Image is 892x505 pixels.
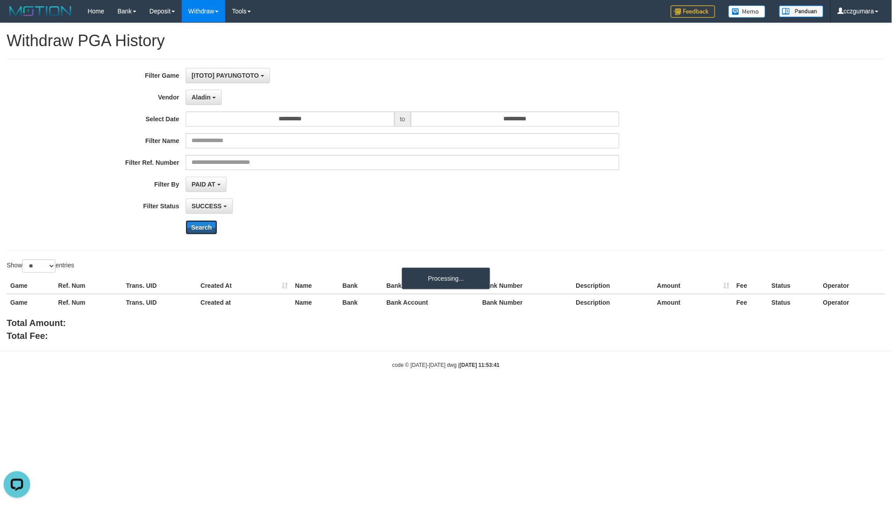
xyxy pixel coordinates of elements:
th: Trans. UID [123,278,197,294]
img: MOTION_logo.png [7,4,74,18]
th: Bank Account [383,294,479,310]
th: Bank Account [383,278,479,294]
button: Open LiveChat chat widget [4,4,30,30]
label: Show entries [7,259,74,273]
select: Showentries [22,259,56,273]
img: Button%20Memo.svg [729,5,766,18]
th: Amount [653,278,733,294]
th: Amount [653,294,733,310]
img: Feedback.jpg [671,5,715,18]
img: panduan.png [779,5,824,17]
th: Name [291,278,339,294]
th: Operator [820,294,885,310]
button: Aladin [186,90,222,105]
th: Fee [733,294,768,310]
th: Trans. UID [123,294,197,310]
button: Search [186,220,217,235]
th: Bank Number [479,278,573,294]
th: Fee [733,278,768,294]
th: Description [573,294,654,310]
small: code © [DATE]-[DATE] dwg | [392,362,500,368]
th: Game [7,278,55,294]
th: Game [7,294,55,310]
div: Processing... [402,267,490,290]
th: Status [768,278,820,294]
th: Ref. Num [55,278,123,294]
th: Created At [197,278,291,294]
span: to [394,111,411,127]
strong: [DATE] 11:53:41 [460,362,500,368]
button: [ITOTO] PAYUNGTOTO [186,68,270,83]
th: Operator [820,278,885,294]
button: PAID AT [186,177,226,192]
h1: Withdraw PGA History [7,32,885,50]
th: Status [768,294,820,310]
span: [ITOTO] PAYUNGTOTO [191,72,259,79]
th: Bank Number [479,294,573,310]
span: PAID AT [191,181,215,188]
th: Name [291,294,339,310]
th: Bank [339,278,383,294]
th: Created at [197,294,291,310]
b: Total Amount: [7,318,66,328]
th: Description [573,278,654,294]
th: Ref. Num [55,294,123,310]
b: Total Fee: [7,331,48,341]
span: SUCCESS [191,203,222,210]
span: Aladin [191,94,211,101]
button: SUCCESS [186,199,233,214]
th: Bank [339,294,383,310]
